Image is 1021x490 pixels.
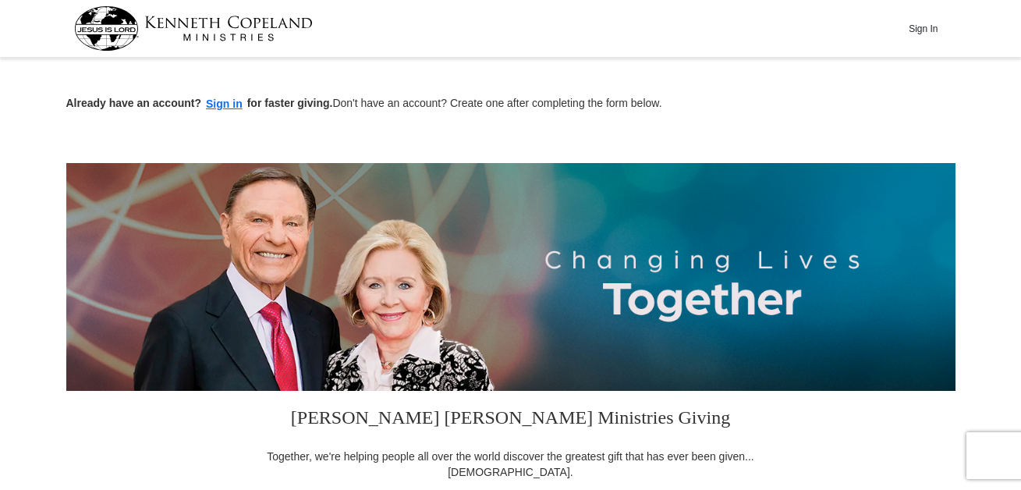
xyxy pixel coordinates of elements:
p: Don't have an account? Create one after completing the form below. [66,95,955,113]
img: kcm-header-logo.svg [74,6,313,51]
strong: Already have an account? for faster giving. [66,97,333,109]
button: Sign In [900,16,947,41]
h3: [PERSON_NAME] [PERSON_NAME] Ministries Giving [257,391,764,449]
button: Sign in [201,95,247,113]
div: Together, we're helping people all over the world discover the greatest gift that has ever been g... [257,449,764,480]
